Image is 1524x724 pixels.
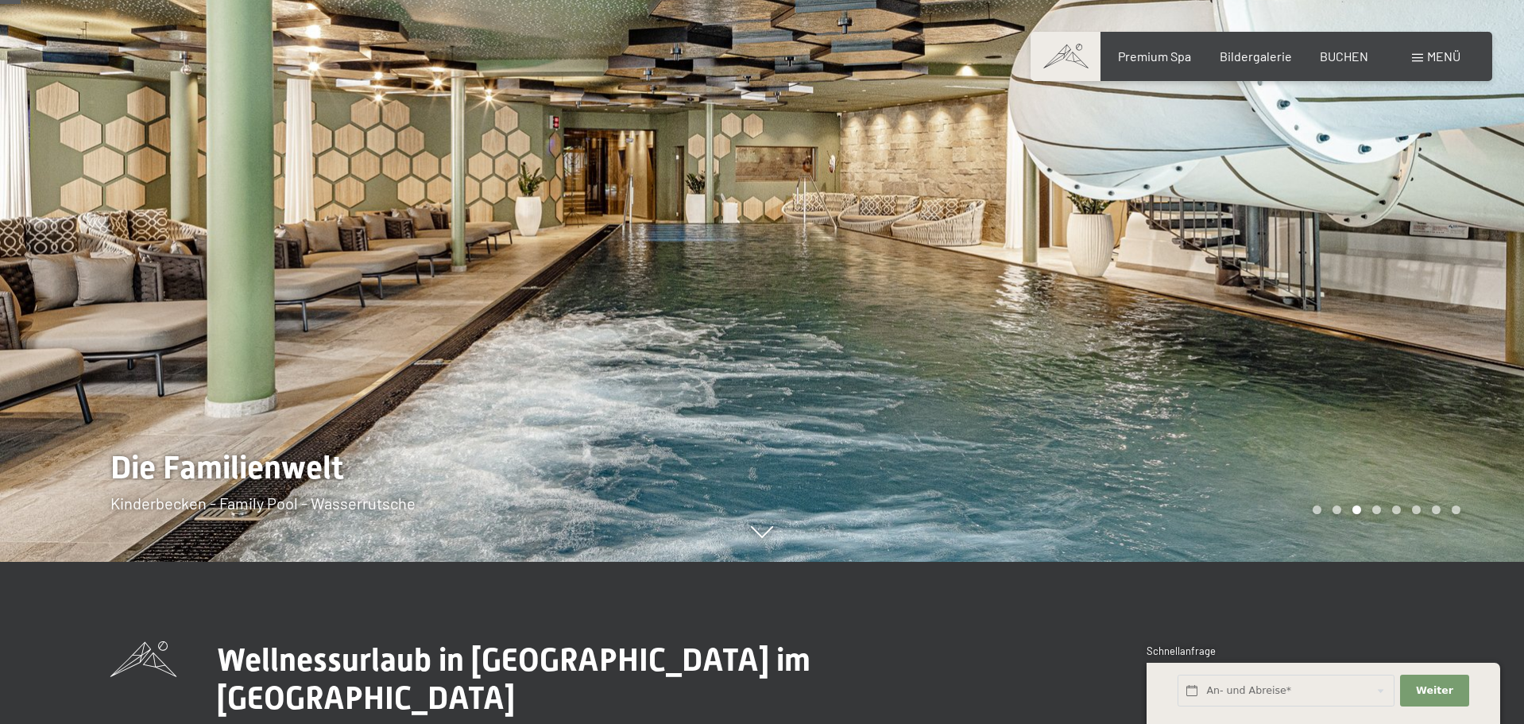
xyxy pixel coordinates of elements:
div: Carousel Page 8 [1452,505,1460,514]
button: Weiter [1400,675,1468,707]
div: Carousel Page 6 [1412,505,1421,514]
span: Menü [1427,48,1460,64]
div: Carousel Pagination [1307,505,1460,514]
span: Weiter [1416,683,1453,698]
a: BUCHEN [1320,48,1368,64]
a: Premium Spa [1118,48,1191,64]
div: Carousel Page 1 [1313,505,1321,514]
span: Wellnessurlaub in [GEOGRAPHIC_DATA] im [GEOGRAPHIC_DATA] [217,641,810,717]
span: Schnellanfrage [1147,645,1216,657]
div: Carousel Page 7 [1432,505,1441,514]
div: Carousel Page 5 [1392,505,1401,514]
div: Carousel Page 2 [1333,505,1341,514]
div: Carousel Page 4 [1372,505,1381,514]
div: Carousel Page 3 (Current Slide) [1352,505,1361,514]
a: Bildergalerie [1220,48,1292,64]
